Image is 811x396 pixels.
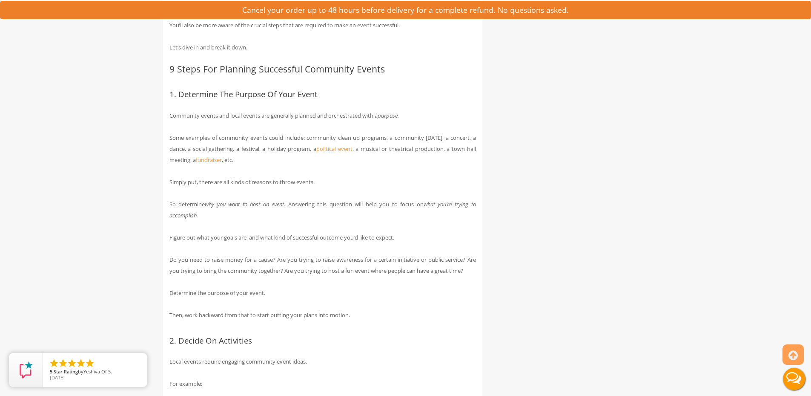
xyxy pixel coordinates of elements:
h2: 9 Steps For Planning Successful Community Events [169,64,476,74]
p: Then, work backward from that to start putting your plans into motion. [169,309,476,321]
li:  [49,358,59,368]
p: Community events and local events are generally planned and orchestrated with a [169,110,476,121]
p: You’ll also be more aware of the crucial steps that are required to make an event successful. [169,20,476,31]
span: [DATE] [50,374,65,381]
p: For example: [169,378,476,389]
img: Review Rating [17,361,34,379]
a: political event [316,145,352,153]
h3: 2. Decide On Activities [169,336,476,345]
em: why you want to host an event [205,200,284,208]
li:  [76,358,86,368]
p: Some examples of community events could include: community clean up programs, a community [DATE],... [169,132,476,165]
p: Do you need to raise money for a cause? Are you trying to raise awareness for a certain initiativ... [169,254,476,276]
p: Determine the purpose of your event. [169,287,476,298]
li:  [67,358,77,368]
h3: 1. Determine The Purpose Of Your Event [169,90,476,99]
span: by [50,369,140,375]
em: purpose. [378,112,399,119]
span: 5 [50,368,52,375]
li:  [85,358,95,368]
li:  [58,358,68,368]
p: Let’s dive in and break it down. [169,42,476,53]
button: Live Chat [777,362,811,396]
span: Yeshiva Of S. [83,368,112,375]
span: Star Rating [54,368,78,375]
p: So determine . Answering this question will help you to focus on [169,199,476,221]
p: Figure out what your goals are, and what kind of successful outcome you’d like to expect. [169,232,476,243]
p: Local events require engaging community event ideas. [169,356,476,367]
a: fundraiser [196,156,222,164]
em: what you’re trying to accomplish. [169,200,476,219]
p: Simply put, there are all kinds of reasons to throw events. [169,176,476,188]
